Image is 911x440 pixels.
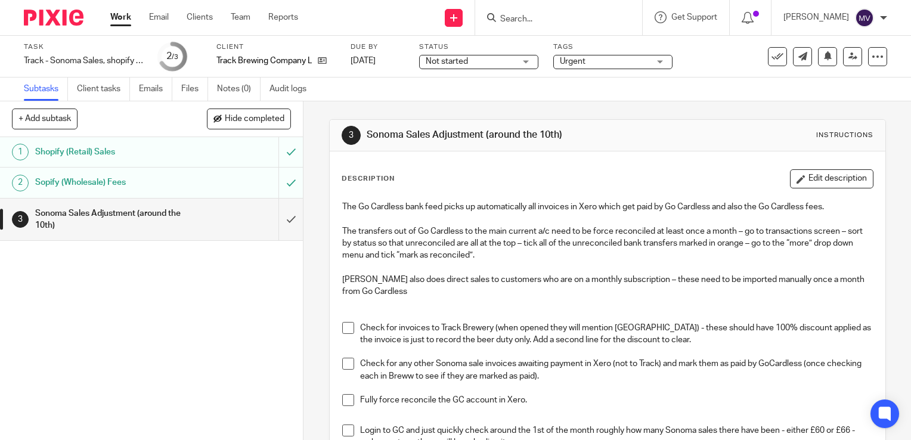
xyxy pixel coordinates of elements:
span: Urgent [560,57,585,66]
p: The Go Cardless bank feed picks up automatically all invoices in Xero which get paid by Go Cardle... [342,201,873,213]
p: Fully force reconcile the GC account in Xero. [360,394,873,406]
p: [PERSON_NAME] [783,11,849,23]
button: + Add subtask [12,109,78,129]
div: 1 [12,144,29,160]
a: Notes (0) [217,78,261,101]
h1: Sonoma Sales Adjustment (around the 10th) [367,129,633,141]
img: svg%3E [855,8,874,27]
div: 2 [166,49,178,63]
div: 2 [12,175,29,191]
span: Not started [426,57,468,66]
label: Task [24,42,143,52]
h1: Shopify (Retail) Sales [35,143,190,161]
div: Instructions [816,131,873,140]
span: [DATE] [351,57,376,65]
input: Search [499,14,606,25]
span: Get Support [671,13,717,21]
p: Check for any other Sonoma sale invoices awaiting payment in Xero (not to Track) and mark them as... [360,358,873,382]
label: Due by [351,42,404,52]
a: Subtasks [24,78,68,101]
div: 3 [12,211,29,228]
label: Client [216,42,336,52]
p: The transfers out of Go Cardless to the main current a/c need to be force reconciled at least onc... [342,225,873,262]
h1: Sopify (Wholesale) Fees [35,173,190,191]
p: Track Brewing Company Ltd [216,55,312,67]
a: Client tasks [77,78,130,101]
p: [PERSON_NAME] also does direct sales to customers who are on a monthly subscription – these need ... [342,274,873,298]
button: Hide completed [207,109,291,129]
a: Team [231,11,250,23]
div: Track - Sonoma Sales, shopify and GoCardless [24,55,143,67]
p: Check for invoices to Track Brewery (when opened they will mention [GEOGRAPHIC_DATA]) - these sho... [360,322,873,346]
p: Description [342,174,395,184]
img: Pixie [24,10,83,26]
small: /3 [172,54,178,60]
button: Edit description [790,169,873,188]
span: Hide completed [225,114,284,124]
label: Tags [553,42,673,52]
a: Clients [187,11,213,23]
h1: Sonoma Sales Adjustment (around the 10th) [35,204,190,235]
div: 3 [342,126,361,145]
label: Status [419,42,538,52]
a: Reports [268,11,298,23]
a: Work [110,11,131,23]
a: Emails [139,78,172,101]
a: Audit logs [269,78,315,101]
a: Email [149,11,169,23]
a: Files [181,78,208,101]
